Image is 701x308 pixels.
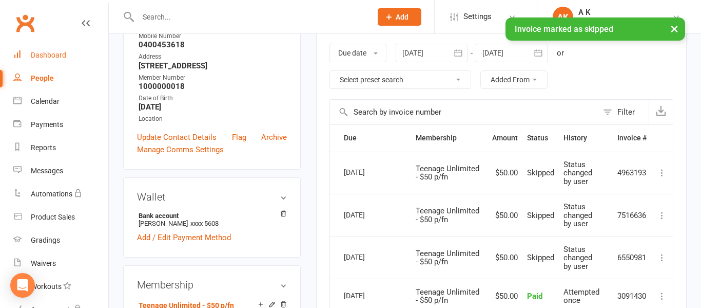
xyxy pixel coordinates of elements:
td: $50.00 [488,194,522,237]
a: Product Sales [13,206,108,229]
div: or [557,47,564,59]
span: Teenage Unlimited - $50 p/fn [416,287,479,305]
span: Attempted once [563,287,599,305]
strong: [DATE] [139,102,287,112]
th: Membership [411,125,488,151]
span: Teenage Unlimited - $50 p/fn [416,249,479,267]
button: Add [378,8,421,26]
td: $50.00 [488,237,522,279]
div: Location [139,114,287,124]
a: Gradings [13,229,108,252]
h3: Membership [137,279,287,291]
a: Dashboard [13,44,108,67]
span: Teenage Unlimited - $50 p/fn [416,164,479,182]
a: Archive [261,131,287,143]
a: Add / Edit Payment Method [137,231,231,244]
span: Skipped [527,168,554,177]
a: Workouts [13,275,108,298]
td: $50.00 [488,152,522,194]
button: Due date [329,44,386,62]
div: Automations [31,190,72,198]
strong: 0400453618 [139,40,287,49]
a: Waivers [13,252,108,275]
a: Messages [13,159,108,183]
button: Filter [598,100,649,124]
div: Product Sales [31,213,75,221]
div: Member Number [139,73,287,83]
div: [DATE] [344,287,391,303]
span: Status changed by user [563,160,592,186]
div: Gradings [31,236,60,244]
button: × [665,17,684,40]
div: Payments [31,120,63,129]
input: Search... [135,10,364,24]
div: A K [578,8,672,17]
div: Open Intercom Messenger [10,273,35,298]
div: Dromana Grappling Academy [578,17,672,26]
div: Invoice marked as skipped [505,17,685,41]
div: Waivers [31,259,56,267]
span: xxxx 5608 [190,220,219,227]
h3: Wallet [137,191,287,203]
a: Manage Comms Settings [137,143,224,156]
span: Skipped [527,211,554,220]
li: [PERSON_NAME] [137,210,287,229]
div: Messages [31,167,63,175]
a: Update Contact Details [137,131,217,143]
a: Flag [232,131,246,143]
a: Automations [13,183,108,206]
th: History [559,125,613,151]
span: Status changed by user [563,202,592,228]
strong: 1000000018 [139,82,287,91]
td: 7516636 [613,194,651,237]
strong: [STREET_ADDRESS] [139,61,287,70]
div: Date of Birth [139,94,287,103]
th: Status [522,125,559,151]
a: Calendar [13,90,108,113]
th: Amount [488,125,522,151]
div: AK [553,7,573,27]
span: Teenage Unlimited - $50 p/fn [416,206,479,224]
a: Reports [13,136,108,159]
span: Settings [463,5,492,28]
th: Due [339,125,411,151]
div: Reports [31,143,56,152]
div: [DATE] [344,164,391,180]
div: [DATE] [344,207,391,223]
div: [DATE] [344,249,391,265]
a: Clubworx [12,10,38,36]
span: Paid [527,292,542,301]
a: People [13,67,108,90]
strong: Bank account [139,212,282,220]
div: People [31,74,54,82]
th: Invoice # [613,125,651,151]
span: Add [396,13,408,21]
td: 4963193 [613,152,651,194]
td: 6550981 [613,237,651,279]
button: Added From [480,70,548,89]
input: Search by invoice number [330,100,598,124]
div: Address [139,52,287,62]
div: Filter [617,106,635,118]
div: Calendar [31,97,60,105]
div: Dashboard [31,51,66,59]
span: Skipped [527,253,554,262]
a: Payments [13,113,108,136]
div: Workouts [31,282,62,291]
span: Status changed by user [563,245,592,271]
